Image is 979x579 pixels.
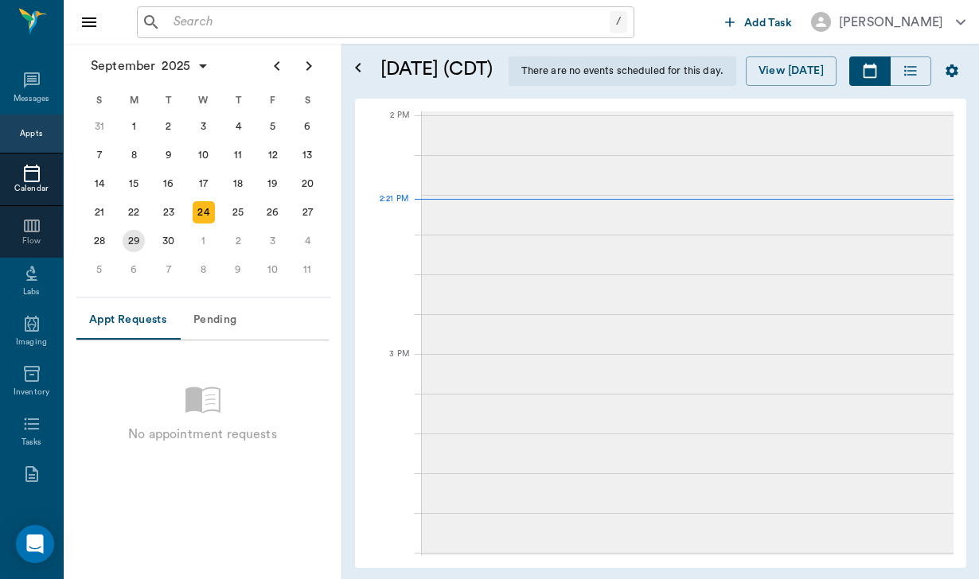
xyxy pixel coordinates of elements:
[293,50,325,82] button: Next page
[88,115,111,138] div: Sunday, August 31, 2025
[193,173,215,195] div: Wednesday, September 17, 2025
[83,50,217,82] button: September2025
[88,55,158,77] span: September
[255,88,291,112] div: F
[76,301,329,340] div: Appointment request tabs
[746,56,837,86] button: View [DATE]
[349,37,368,99] button: Open calendar
[368,346,409,386] div: 3 PM
[88,230,111,252] div: Sunday, September 28, 2025
[21,437,41,449] div: Tasks
[296,173,318,195] div: Saturday, September 20, 2025
[123,115,145,138] div: Monday, September 1, 2025
[296,115,318,138] div: Saturday, September 6, 2025
[839,13,943,32] div: [PERSON_NAME]
[123,144,145,166] div: Monday, September 8, 2025
[123,173,145,195] div: Monday, September 15, 2025
[117,88,152,112] div: M
[158,144,180,166] div: Tuesday, September 9, 2025
[610,11,627,33] div: /
[82,88,117,112] div: S
[262,144,284,166] div: Friday, September 12, 2025
[798,7,978,37] button: [PERSON_NAME]
[509,56,736,86] div: There are no events scheduled for this day.
[123,258,145,281] div: Monday, October 6, 2025
[186,88,221,112] div: W
[151,88,186,112] div: T
[227,144,249,166] div: Thursday, September 11, 2025
[14,93,50,105] div: Messages
[20,128,42,140] div: Appts
[16,525,54,563] div: Open Intercom Messenger
[227,173,249,195] div: Thursday, September 18, 2025
[368,107,409,147] div: 2 PM
[158,115,180,138] div: Tuesday, September 2, 2025
[23,286,40,298] div: Labs
[220,88,255,112] div: T
[193,201,215,223] div: Today, Wednesday, September 24, 2025
[158,201,180,223] div: Tuesday, September 23, 2025
[88,258,111,281] div: Sunday, October 5, 2025
[14,387,49,398] div: Inventory
[262,230,284,252] div: Friday, October 3, 2025
[88,201,111,223] div: Sunday, September 21, 2025
[227,230,249,252] div: Thursday, October 2, 2025
[123,230,145,252] div: Monday, September 29, 2025
[296,144,318,166] div: Saturday, September 13, 2025
[158,55,193,77] span: 2025
[193,230,215,252] div: Wednesday, October 1, 2025
[227,201,249,223] div: Thursday, September 25, 2025
[128,425,276,444] p: No appointment requests
[193,144,215,166] div: Wednesday, September 10, 2025
[261,50,293,82] button: Previous page
[123,201,145,223] div: Monday, September 22, 2025
[380,56,496,82] h5: [DATE] (CDT)
[296,201,318,223] div: Saturday, September 27, 2025
[88,173,111,195] div: Sunday, September 14, 2025
[158,173,180,195] div: Tuesday, September 16, 2025
[73,6,105,38] button: Close drawer
[719,7,798,37] button: Add Task
[158,258,180,281] div: Tuesday, October 7, 2025
[262,115,284,138] div: Friday, September 5, 2025
[193,258,215,281] div: Wednesday, October 8, 2025
[158,230,180,252] div: Tuesday, September 30, 2025
[262,258,284,281] div: Friday, October 10, 2025
[76,301,179,340] button: Appt Requests
[193,115,215,138] div: Wednesday, September 3, 2025
[16,336,47,348] div: Imaging
[88,144,111,166] div: Sunday, September 7, 2025
[179,301,251,340] button: Pending
[290,88,325,112] div: S
[262,201,284,223] div: Friday, September 26, 2025
[227,258,249,281] div: Thursday, October 9, 2025
[296,230,318,252] div: Saturday, October 4, 2025
[167,11,610,33] input: Search
[262,173,284,195] div: Friday, September 19, 2025
[296,258,318,281] div: Saturday, October 11, 2025
[227,115,249,138] div: Thursday, September 4, 2025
